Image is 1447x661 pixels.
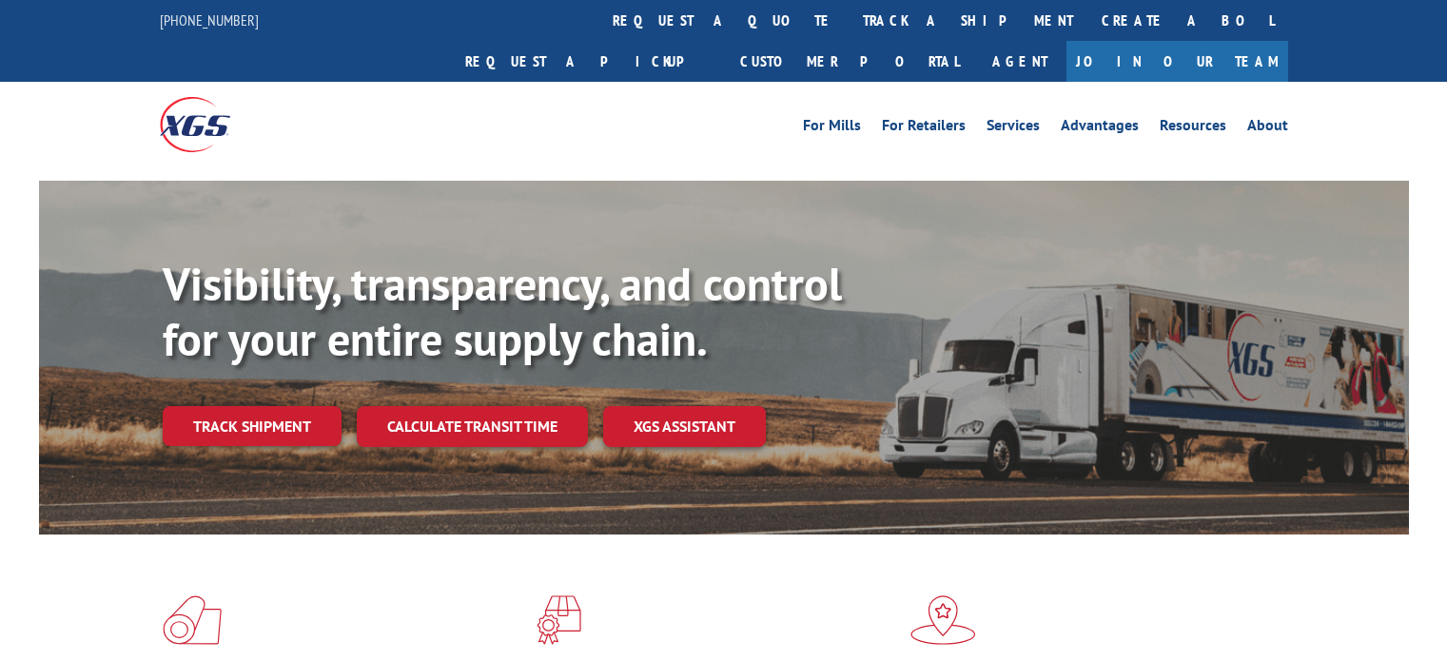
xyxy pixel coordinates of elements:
[973,41,1066,82] a: Agent
[1061,118,1139,139] a: Advantages
[1247,118,1288,139] a: About
[357,406,588,447] a: Calculate transit time
[987,118,1040,139] a: Services
[1066,41,1288,82] a: Join Our Team
[163,595,222,645] img: xgs-icon-total-supply-chain-intelligence-red
[603,406,766,447] a: XGS ASSISTANT
[537,595,581,645] img: xgs-icon-focused-on-flooring-red
[910,595,976,645] img: xgs-icon-flagship-distribution-model-red
[451,41,726,82] a: Request a pickup
[160,10,259,29] a: [PHONE_NUMBER]
[726,41,973,82] a: Customer Portal
[163,254,842,368] b: Visibility, transparency, and control for your entire supply chain.
[1160,118,1226,139] a: Resources
[803,118,861,139] a: For Mills
[163,406,342,446] a: Track shipment
[882,118,966,139] a: For Retailers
